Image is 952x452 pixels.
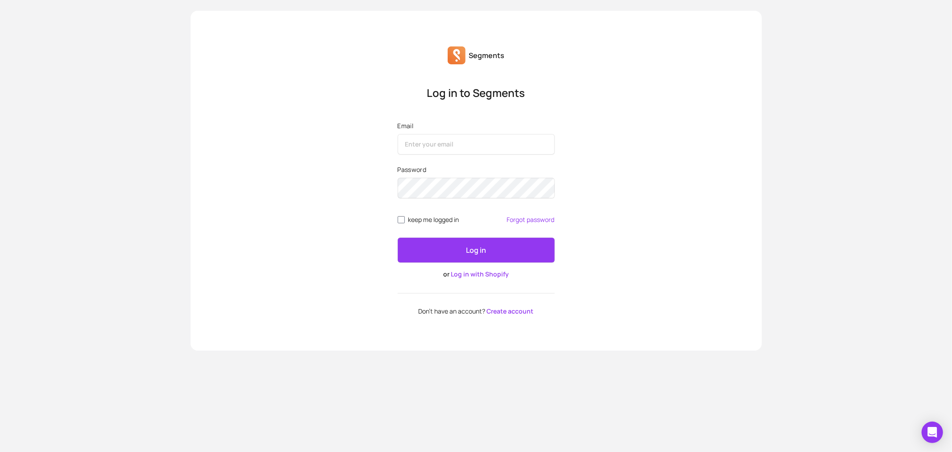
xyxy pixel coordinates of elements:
[398,165,555,174] label: Password
[398,238,555,263] button: Log in
[507,216,555,223] a: Forgot password
[398,308,555,315] p: Don't have an account?
[398,86,555,100] p: Log in to Segments
[398,270,555,279] p: or
[922,422,943,443] div: Open Intercom Messenger
[398,216,405,223] input: remember me
[469,50,505,61] p: Segments
[487,307,534,315] a: Create account
[466,245,486,255] p: Log in
[398,178,555,198] input: Password
[398,134,555,155] input: Email
[398,121,555,130] label: Email
[451,270,509,278] a: Log in with Shopify
[408,216,459,223] span: keep me logged in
